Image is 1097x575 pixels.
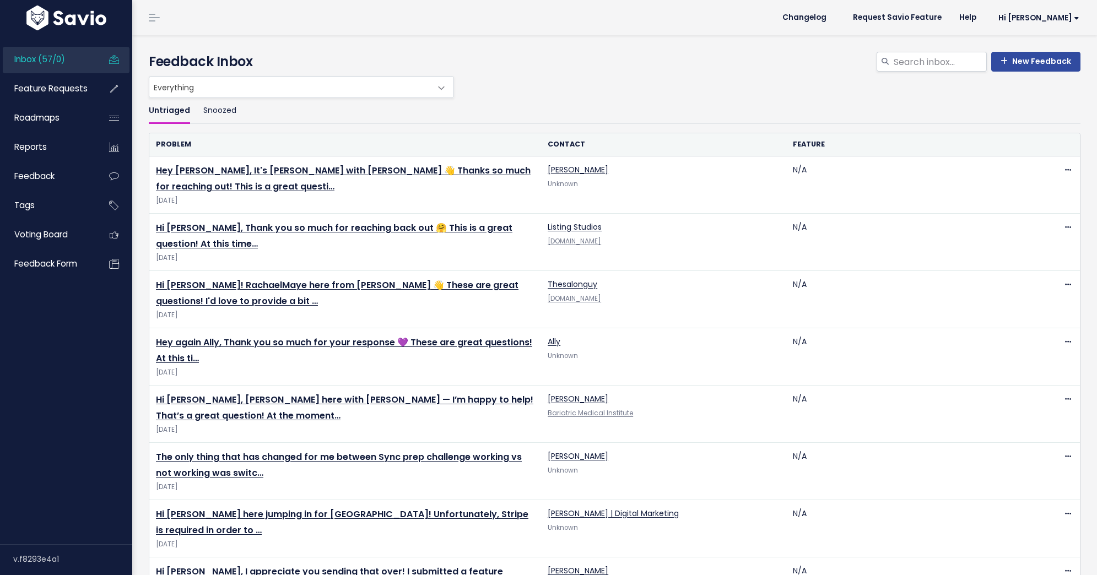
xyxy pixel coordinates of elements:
span: Unknown [548,523,578,532]
span: [DATE] [156,481,534,493]
a: [DOMAIN_NAME] [548,294,601,303]
span: Feature Requests [14,83,88,94]
a: Listing Studios [548,221,602,232]
a: Hi [PERSON_NAME] here jumping in for [GEOGRAPHIC_DATA]! Unfortunately, Stripe is required in orde... [156,508,528,536]
a: Roadmaps [3,105,91,131]
span: Everything [149,77,431,97]
span: Unknown [548,466,578,475]
a: Hi [PERSON_NAME]! RachaelMaye here from [PERSON_NAME] 👋 These are great questions! I'd love to pr... [156,279,518,307]
a: Hey [PERSON_NAME], It's [PERSON_NAME] with [PERSON_NAME] 👋 Thanks so much for reaching out! This ... [156,164,531,193]
a: Hi [PERSON_NAME] [985,9,1088,26]
a: [PERSON_NAME] [548,393,608,404]
a: Bariatric Medical Institute [548,409,633,417]
a: Request Savio Feature [844,9,950,26]
span: Unknown [548,351,578,360]
a: Tags [3,193,91,218]
a: Voting Board [3,222,91,247]
td: N/A [786,386,1031,443]
th: Feature [786,133,1031,156]
a: The only thing that has changed for me between Sync prep challenge working vs not working was switc… [156,451,522,479]
span: Voting Board [14,229,68,240]
td: N/A [786,443,1031,500]
a: [PERSON_NAME] [548,164,608,175]
a: Inbox (57/0) [3,47,91,72]
a: Thesalonguy [548,279,597,290]
td: N/A [786,156,1031,214]
td: N/A [786,500,1031,557]
a: Ally [548,336,560,347]
span: [DATE] [156,310,534,321]
span: Everything [149,76,454,98]
a: Feedback form [3,251,91,276]
td: N/A [786,328,1031,386]
th: Problem [149,133,541,156]
a: [DOMAIN_NAME] [548,237,601,246]
a: Snoozed [203,98,236,124]
span: Unknown [548,180,578,188]
input: Search inbox... [893,52,987,72]
span: Tags [14,199,35,211]
a: Untriaged [149,98,190,124]
h4: Feedback Inbox [149,52,1080,72]
a: Feedback [3,164,91,189]
td: N/A [786,271,1031,328]
div: v.f8293e4a1 [13,545,132,573]
span: [DATE] [156,539,534,550]
span: [DATE] [156,195,534,207]
span: [DATE] [156,252,534,264]
a: Hi [PERSON_NAME], [PERSON_NAME] here with [PERSON_NAME] — I’m happy to help! That’s a great quest... [156,393,533,422]
span: Inbox (57/0) [14,53,65,65]
a: New Feedback [991,52,1080,72]
span: Reports [14,141,47,153]
th: Contact [541,133,786,156]
span: Roadmaps [14,112,60,123]
a: Hey again Ally, Thank you so much for your response 💜 These are great questions! At this ti… [156,336,532,365]
a: [PERSON_NAME] [548,451,608,462]
a: Help [950,9,985,26]
td: N/A [786,214,1031,271]
a: Reports [3,134,91,160]
span: Hi [PERSON_NAME] [998,14,1079,22]
a: [PERSON_NAME] | Digital Marketing [548,508,679,519]
span: [DATE] [156,367,534,378]
img: logo-white.9d6f32f41409.svg [24,6,109,30]
span: Feedback form [14,258,77,269]
a: Feature Requests [3,76,91,101]
span: Feedback [14,170,55,182]
a: Hi [PERSON_NAME], Thank you so much for reaching back out 🤗 This is a great question! At this time… [156,221,512,250]
span: Changelog [782,14,826,21]
ul: Filter feature requests [149,98,1080,124]
span: [DATE] [156,424,534,436]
